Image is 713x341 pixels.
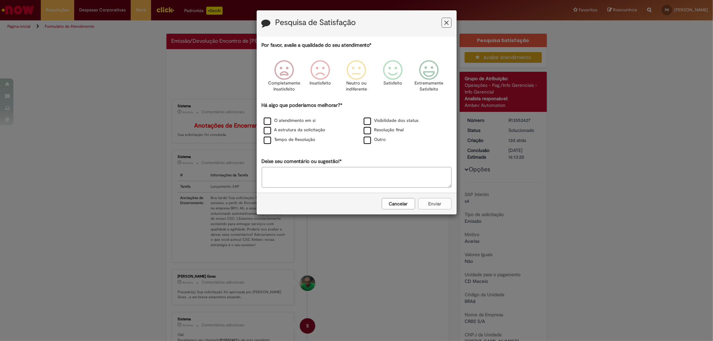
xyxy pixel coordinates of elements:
div: Há algo que poderíamos melhorar?* [262,102,452,145]
div: Satisfeito [376,55,410,101]
p: Satisfeito [383,80,402,87]
label: Outro [364,137,386,143]
div: Completamente Insatisfeito [267,55,301,101]
p: Completamente Insatisfeito [268,80,300,93]
label: Pesquisa de Satisfação [275,18,356,27]
label: Tempo de Resolução [264,137,316,143]
label: O atendimento em si [264,118,316,124]
label: A estrutura da solicitação [264,127,326,133]
p: Neutro ou indiferente [344,80,368,93]
div: Neutro ou indiferente [339,55,373,101]
button: Cancelar [382,198,415,209]
label: Visibilidade dos status [364,118,419,124]
div: Extremamente Satisfeito [412,55,446,101]
label: Resolução final [364,127,404,133]
label: Deixe seu comentário ou sugestão!* [262,158,342,165]
p: Insatisfeito [310,80,331,87]
p: Extremamente Satisfeito [414,80,443,93]
label: Por favor, avalie a qualidade do seu atendimento* [262,42,372,49]
div: Insatisfeito [303,55,337,101]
